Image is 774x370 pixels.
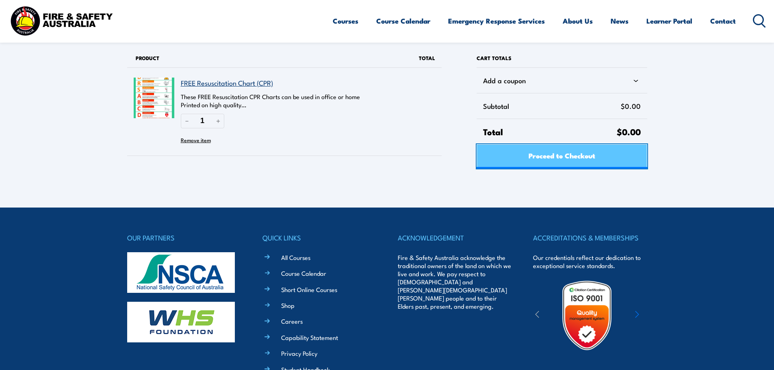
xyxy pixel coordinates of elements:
span: Total [483,125,616,138]
a: News [611,10,629,32]
a: Capability Statement [281,333,338,342]
a: Careers [281,317,303,325]
a: All Courses [281,253,310,262]
button: Remove FREE Resuscitation Chart (CPR) from cart [181,134,211,146]
input: Quantity of FREE Resuscitation Chart (CPR) in your cart. [193,114,212,128]
h4: QUICK LINKS [262,232,376,243]
span: Product [136,54,159,62]
img: FREE Resuscitation Chart - What are the 7 steps to CPR? [134,78,174,118]
p: Our credentials reflect our dedication to exceptional service standards. [533,253,647,270]
img: whs-logo-footer [127,302,235,342]
p: Fire & Safety Australia acknowledge the traditional owners of the land on which we live and work.... [398,253,512,310]
span: Subtotal [483,100,620,112]
h4: OUR PARTNERS [127,232,241,243]
a: Course Calendar [281,269,326,277]
a: Course Calendar [376,10,430,32]
a: FREE Resuscitation Chart (CPR) [181,78,273,88]
span: $0.00 [617,125,641,138]
div: Add a coupon [483,74,640,87]
a: Learner Portal [646,10,692,32]
a: Short Online Courses [281,285,337,294]
span: Total [419,54,435,62]
a: About Us [563,10,593,32]
img: ewpa-logo [623,301,694,329]
a: Proceed to Checkout [477,144,647,169]
p: These FREE Resuscitation CPR Charts can be used in office or home Printed on high quality… [181,93,395,109]
button: Reduce quantity of FREE Resuscitation Chart (CPR) [181,114,193,128]
h4: ACCREDITATIONS & MEMBERSHIPS [533,232,647,243]
h2: Cart totals [477,49,647,67]
span: Proceed to Checkout [529,145,595,166]
a: Privacy Policy [281,349,317,357]
a: Shop [281,301,295,309]
img: Untitled design (19) [551,280,622,351]
a: Courses [333,10,358,32]
button: Increase quantity of FREE Resuscitation Chart (CPR) [212,114,224,128]
span: $0.00 [621,100,641,112]
a: Contact [710,10,736,32]
a: Emergency Response Services [448,10,545,32]
h4: ACKNOWLEDGEMENT [398,232,512,243]
img: nsca-logo-footer [127,252,235,293]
